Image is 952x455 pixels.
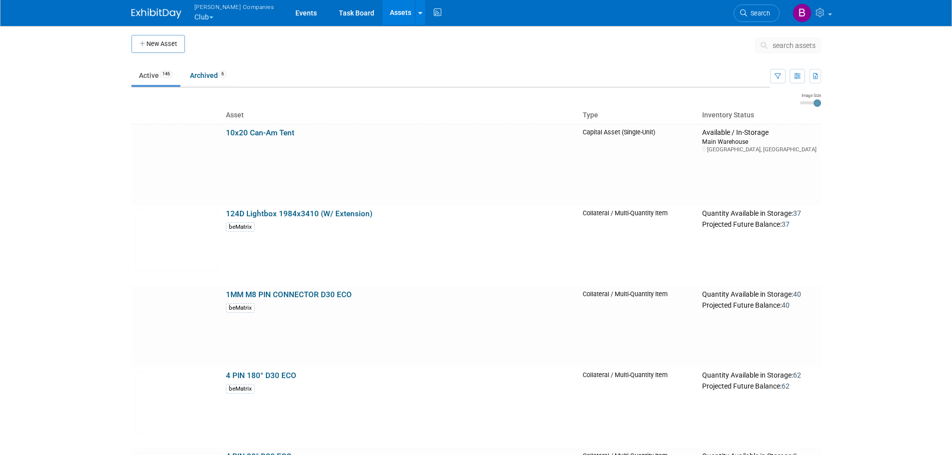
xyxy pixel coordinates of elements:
[579,205,699,286] td: Collateral / Multi-Quantity Item
[782,382,790,390] span: 62
[131,66,180,85] a: Active146
[579,367,699,448] td: Collateral / Multi-Quantity Item
[226,371,296,380] a: 4 PIN 180° D30 ECO
[773,41,816,49] span: search assets
[194,1,274,12] span: [PERSON_NAME] Companies
[182,66,234,85] a: Archived6
[800,92,821,98] div: Image Size
[793,371,801,379] span: 62
[702,218,817,229] div: Projected Future Balance:
[218,70,227,78] span: 6
[226,128,294,137] a: 10x20 Can-Am Tent
[131,8,181,18] img: ExhibitDay
[747,9,770,17] span: Search
[793,209,801,217] span: 37
[579,107,699,124] th: Type
[755,37,821,53] button: search assets
[226,303,255,313] div: beMatrix
[793,3,812,22] img: Barbara Brzezinska
[226,209,372,218] a: 124D Lightbox 1984x3410 (W/ Extension)
[702,380,817,391] div: Projected Future Balance:
[702,299,817,310] div: Projected Future Balance:
[702,371,817,380] div: Quantity Available in Storage:
[226,384,255,394] div: beMatrix
[702,128,817,137] div: Available / In-Storage
[702,209,817,218] div: Quantity Available in Storage:
[702,137,817,146] div: Main Warehouse
[226,222,255,232] div: beMatrix
[702,146,817,153] div: [GEOGRAPHIC_DATA], [GEOGRAPHIC_DATA]
[782,220,790,228] span: 37
[579,124,699,205] td: Capital Asset (Single-Unit)
[131,35,185,53] button: New Asset
[734,4,780,22] a: Search
[159,70,173,78] span: 146
[226,290,352,299] a: 1MM M8 PIN CONNECTOR D30 ECO
[793,290,801,298] span: 40
[702,290,817,299] div: Quantity Available in Storage:
[222,107,579,124] th: Asset
[782,301,790,309] span: 40
[579,286,699,367] td: Collateral / Multi-Quantity Item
